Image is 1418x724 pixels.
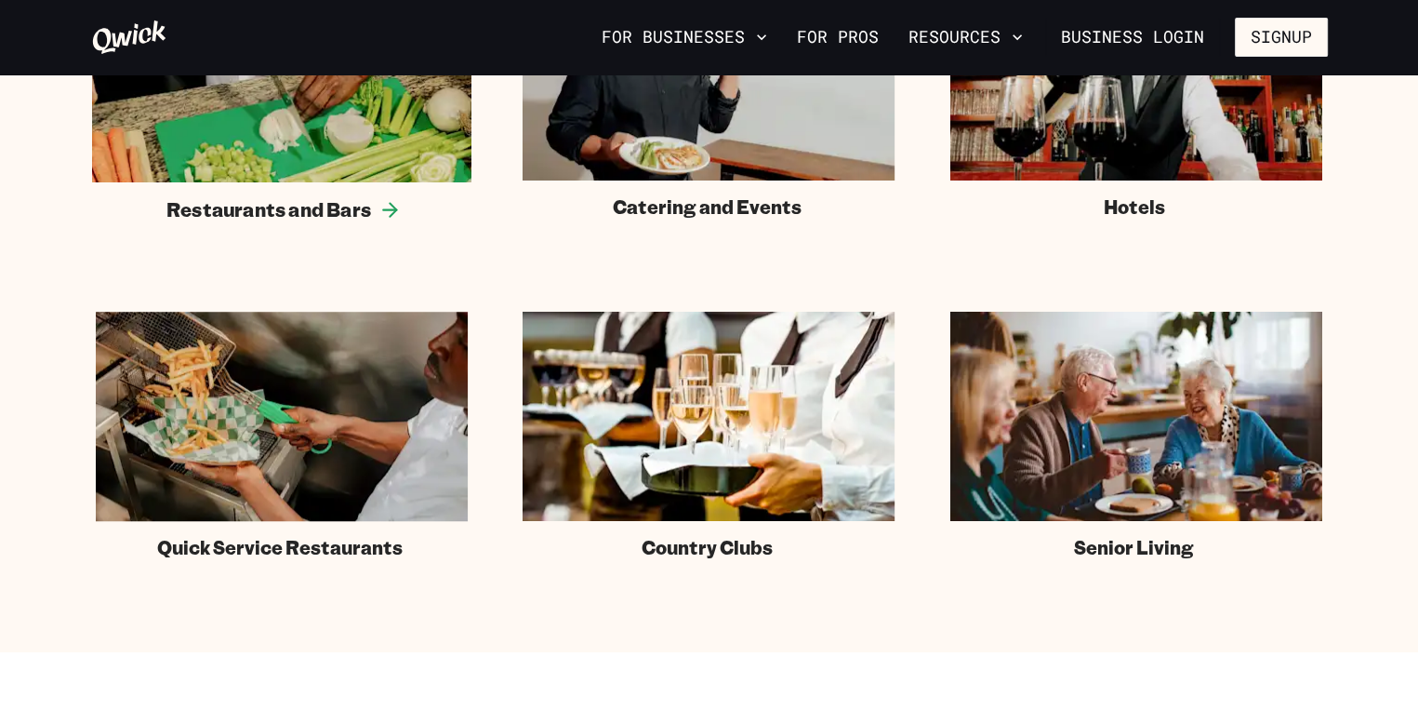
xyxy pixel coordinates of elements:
[1104,195,1165,219] span: Hotels
[1045,18,1220,57] a: Business Login
[1235,18,1328,57] button: Signup
[642,536,773,559] span: Country Clubs
[96,312,468,521] img: Fast food fry station
[96,312,468,559] a: Quick Service Restaurants
[166,197,371,221] span: Restaurants and Bars
[523,312,895,559] a: Country Clubs
[901,21,1030,53] button: Resources
[594,21,775,53] button: For Businesses
[950,312,1322,559] a: Senior Living
[950,312,1322,521] img: Server bringing food to a retirement community member
[523,312,895,521] img: Country club catered event
[789,21,886,53] a: For Pros
[157,536,403,559] span: Quick Service Restaurants
[613,195,802,219] span: Catering and Events
[1074,536,1194,559] span: Senior Living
